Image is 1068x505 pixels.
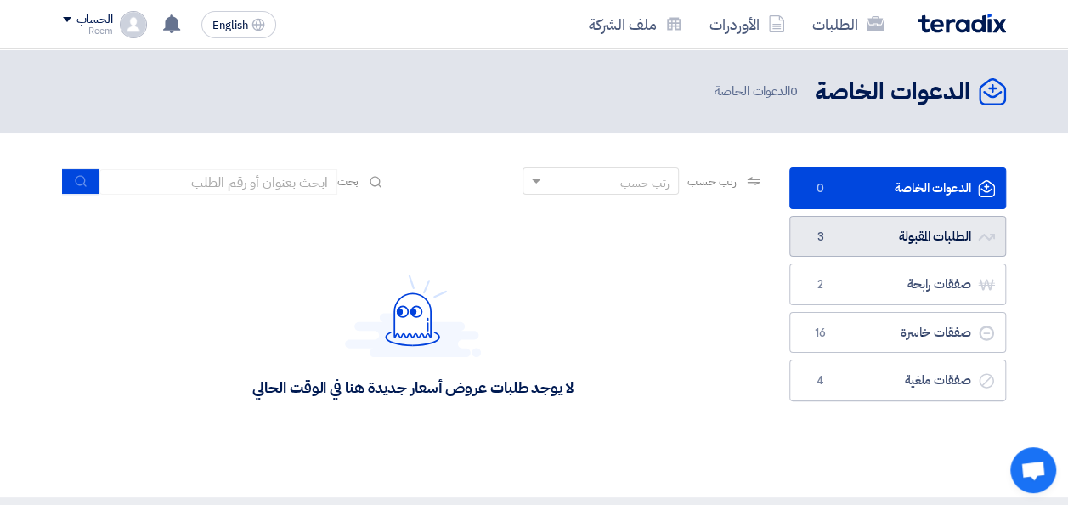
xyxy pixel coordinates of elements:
div: الحساب [76,13,113,27]
span: English [212,20,248,31]
div: رتب حسب [620,174,670,192]
div: لا يوجد طلبات عروض أسعار جديدة هنا في الوقت الحالي [252,377,573,397]
button: English [201,11,276,38]
input: ابحث بعنوان أو رقم الطلب [99,169,337,195]
span: 0 [811,180,831,197]
a: ملف الشركة [575,4,696,44]
span: 0 [790,82,798,100]
a: صفقات رابحة2 [789,264,1006,305]
div: Reem [63,26,113,36]
img: Teradix logo [918,14,1006,33]
span: الدعوات الخاصة [715,82,801,101]
h2: الدعوات الخاصة [815,76,970,109]
span: بحث [337,173,359,190]
a: الأوردرات [696,4,799,44]
span: رتب حسب [687,173,736,190]
div: Open chat [1010,447,1056,493]
span: 3 [811,229,831,246]
span: 16 [811,325,831,342]
a: الطلبات [799,4,897,44]
a: صفقات ملغية4 [789,360,1006,401]
a: الدعوات الخاصة0 [789,167,1006,209]
img: Hello [345,275,481,357]
span: 4 [811,372,831,389]
img: profile_test.png [120,11,147,38]
span: 2 [811,276,831,293]
a: الطلبات المقبولة3 [789,216,1006,258]
a: صفقات خاسرة16 [789,312,1006,354]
